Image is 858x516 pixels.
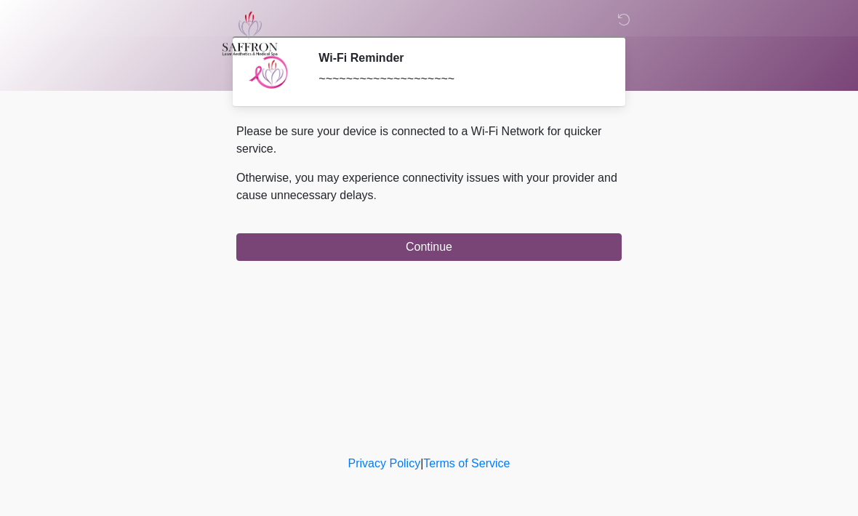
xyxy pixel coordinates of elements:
[420,457,423,469] a: |
[374,189,377,201] span: .
[348,457,421,469] a: Privacy Policy
[318,70,600,88] div: ~~~~~~~~~~~~~~~~~~~~
[236,233,622,261] button: Continue
[247,51,291,94] img: Agent Avatar
[222,11,278,56] img: Saffron Laser Aesthetics and Medical Spa Logo
[236,123,622,158] p: Please be sure your device is connected to a Wi-Fi Network for quicker service.
[423,457,510,469] a: Terms of Service
[236,169,622,204] p: Otherwise, you may experience connectivity issues with your provider and cause unnecessary delays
